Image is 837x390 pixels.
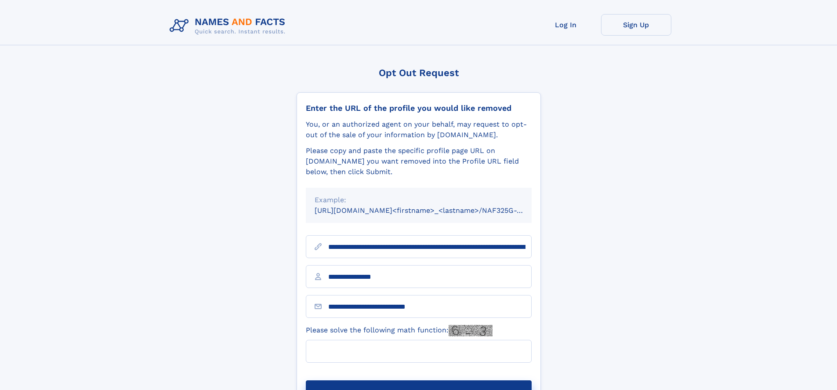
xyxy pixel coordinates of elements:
div: Enter the URL of the profile you would like removed [306,103,532,113]
div: Opt Out Request [297,67,541,78]
div: Please copy and paste the specific profile page URL on [DOMAIN_NAME] you want removed into the Pr... [306,146,532,177]
div: You, or an authorized agent on your behalf, may request to opt-out of the sale of your informatio... [306,119,532,140]
div: Example: [315,195,523,205]
a: Log In [531,14,601,36]
label: Please solve the following math function: [306,325,493,336]
small: [URL][DOMAIN_NAME]<firstname>_<lastname>/NAF325G-xxxxxxxx [315,206,548,215]
a: Sign Up [601,14,671,36]
img: Logo Names and Facts [166,14,293,38]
